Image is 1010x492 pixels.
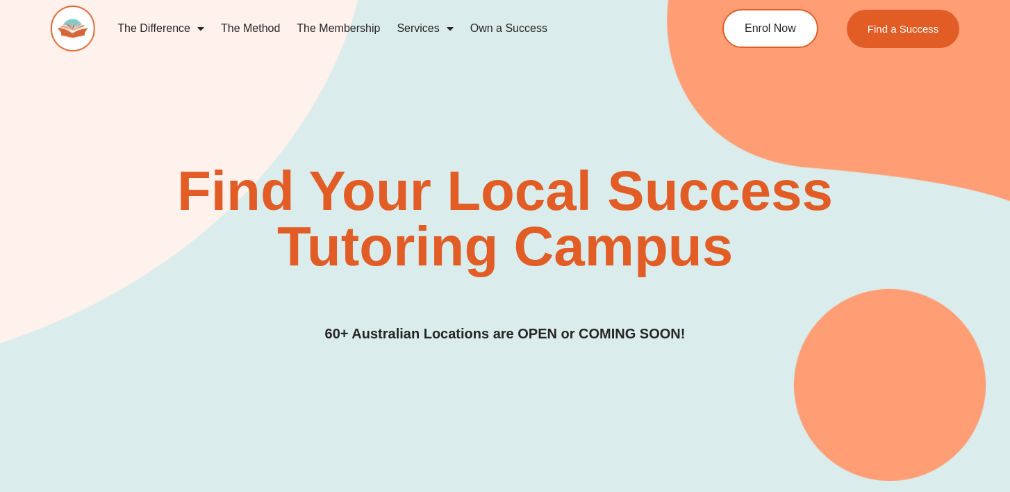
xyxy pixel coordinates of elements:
[462,13,556,44] a: Own a Success
[868,24,939,34] span: Find a Success
[288,13,388,44] a: The Membership
[109,13,213,44] a: The Difference
[109,13,670,44] nav: Menu
[722,9,818,48] a: Enrol Now
[213,13,288,44] a: The Method
[388,13,461,44] a: Services
[847,10,960,48] a: Find a Success
[146,163,864,274] h2: Find Your Local Success Tutoring Campus
[745,23,796,34] span: Enrol Now
[325,323,686,345] h3: 60+ Australian Locations are OPEN or COMING SOON!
